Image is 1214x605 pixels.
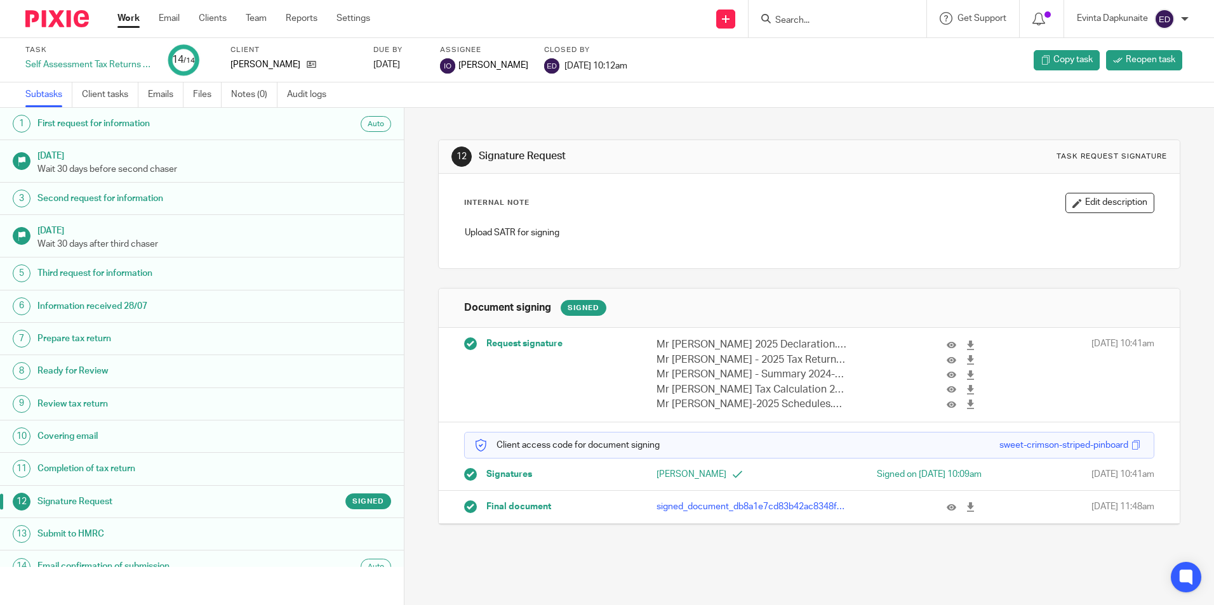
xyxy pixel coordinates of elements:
[37,361,274,381] h1: Ready for Review
[231,82,277,107] a: Notes (0)
[117,12,140,25] a: Work
[37,394,274,413] h1: Review tax return
[1053,53,1093,66] span: Copy task
[657,500,848,513] p: signed_document_db8a1e7cd83b42ac8348f7116be61ed8.pdf
[465,226,1153,239] p: Upload SATR for signing
[13,297,30,315] div: 6
[193,82,222,107] a: Files
[230,45,357,55] label: Client
[13,493,30,511] div: 12
[37,459,274,478] h1: Completion of tax return
[148,82,183,107] a: Emails
[172,53,195,67] div: 14
[13,395,30,413] div: 9
[464,301,551,315] h1: Document signing
[13,525,30,543] div: 13
[458,59,528,72] span: [PERSON_NAME]
[361,116,391,132] div: Auto
[25,58,152,71] div: Self Assessment Tax Returns - NON BOOKKEEPING CLIENTS
[13,190,30,207] div: 3
[37,524,274,543] h1: Submit to HMRC
[13,264,30,282] div: 5
[486,468,532,481] span: Signatures
[37,329,274,348] h1: Prepare tax return
[774,15,888,27] input: Search
[1091,500,1154,513] span: [DATE] 11:48am
[159,12,180,25] a: Email
[957,14,1006,23] span: Get Support
[337,12,370,25] a: Settings
[37,297,274,316] h1: Information received 28/07
[13,427,30,445] div: 10
[544,58,559,74] img: svg%3E
[37,264,274,283] h1: Third request for information
[486,500,551,513] span: Final document
[451,146,472,167] div: 12
[1091,337,1154,412] span: [DATE] 10:41am
[486,337,563,350] span: Request signature
[246,12,267,25] a: Team
[440,45,528,55] label: Assignee
[183,57,195,64] small: /14
[474,439,660,452] p: Client access code for document signing
[37,189,274,208] h1: Second request for information
[37,163,392,176] p: Wait 30 days before second chaser
[25,82,72,107] a: Subtasks
[37,114,274,133] h1: First request for information
[999,439,1128,452] div: sweet-crimson-striped-pinboard
[37,557,274,576] h1: Email confirmation of submission
[657,367,848,382] p: Mr [PERSON_NAME] - Summary 2024-25.pdf
[829,468,982,481] div: Signed on [DATE] 10:09am
[13,460,30,478] div: 11
[564,61,627,70] span: [DATE] 10:12am
[361,559,391,575] div: Auto
[13,115,30,133] div: 1
[1106,50,1182,70] a: Reopen task
[287,82,336,107] a: Audit logs
[1126,53,1175,66] span: Reopen task
[561,300,606,316] div: Signed
[657,382,848,397] p: Mr [PERSON_NAME] Tax Calculation 2024-25.pdf
[1057,152,1167,162] div: Task request signature
[25,10,89,27] img: Pixie
[440,58,455,74] img: svg%3E
[13,362,30,380] div: 8
[1077,12,1148,25] p: Evinta Dapkunaite
[37,492,274,511] h1: Signature Request
[657,468,809,481] p: [PERSON_NAME]
[13,330,30,348] div: 7
[352,496,384,507] span: Signed
[464,198,530,208] p: Internal Note
[199,12,227,25] a: Clients
[1154,9,1175,29] img: svg%3E
[657,337,848,352] p: Mr [PERSON_NAME] 2025 Declaration.pdf
[1065,193,1154,213] button: Edit description
[1034,50,1100,70] a: Copy task
[373,45,424,55] label: Due by
[13,558,30,576] div: 14
[37,427,274,446] h1: Covering email
[230,58,300,71] p: [PERSON_NAME]
[37,221,392,237] h1: [DATE]
[25,45,152,55] label: Task
[657,397,848,412] p: Mr [PERSON_NAME]-2025 Schedules.pdf
[37,238,392,250] p: Wait 30 days after third chaser
[373,58,424,71] div: [DATE]
[37,146,392,162] h1: [DATE]
[544,45,627,55] label: Closed by
[1091,468,1154,481] span: [DATE] 10:41am
[657,353,848,367] p: Mr [PERSON_NAME] - 2025 Tax Return.pdf
[286,12,317,25] a: Reports
[82,82,138,107] a: Client tasks
[479,150,836,163] h1: Signature Request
